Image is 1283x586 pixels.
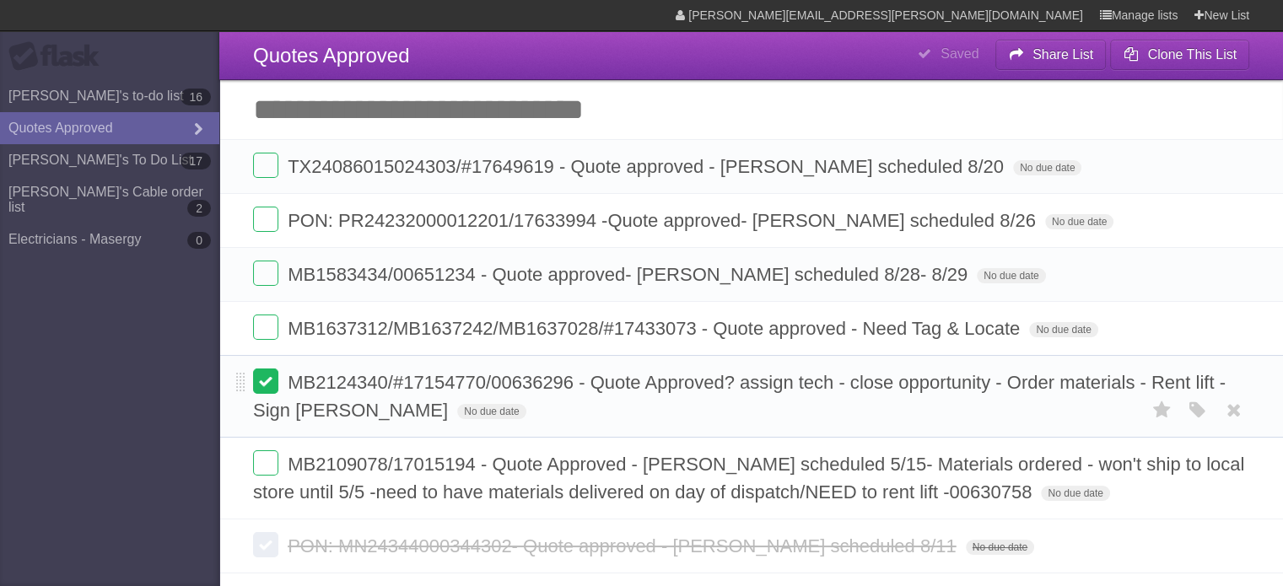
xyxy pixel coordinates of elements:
[1029,322,1097,337] span: No due date
[253,207,278,232] label: Done
[977,268,1045,283] span: No due date
[457,404,526,419] span: No due date
[253,261,278,286] label: Done
[187,200,211,217] b: 2
[253,532,278,557] label: Done
[187,232,211,249] b: 0
[253,44,409,67] span: Quotes Approved
[1045,214,1113,229] span: No due date
[1013,160,1081,175] span: No due date
[253,315,278,340] label: Done
[1032,47,1093,62] b: Share List
[288,318,1024,339] span: MB1637312/MB1637242/MB1637028/#17433073 - Quote approved - Need Tag & Locate
[1110,40,1249,70] button: Clone This List
[966,540,1034,555] span: No due date
[995,40,1107,70] button: Share List
[253,454,1244,503] span: MB2109078/17015194 - Quote Approved - [PERSON_NAME] scheduled 5/15- Materials ordered - won't shi...
[253,368,278,394] label: Done
[181,89,211,105] b: 16
[288,210,1040,231] span: PON: PR24232000012201/17633994 -Quote approved- [PERSON_NAME] scheduled 8/26
[253,450,278,476] label: Done
[1041,486,1109,501] span: No due date
[8,41,110,72] div: Flask
[181,153,211,169] b: 17
[253,372,1226,421] span: MB2124340/#17154770/00636296 - Quote Approved? assign tech - close opportunity - Order materials ...
[288,156,1008,177] span: TX24086015024303/#17649619 - Quote approved - [PERSON_NAME] scheduled 8/20
[253,153,278,178] label: Done
[941,46,978,61] b: Saved
[1146,396,1178,424] label: Star task
[288,535,960,556] span: PON: MN24344000344302- Quote approved - [PERSON_NAME] scheduled 8/11
[288,264,972,285] span: MB1583434/00651234 - Quote approved- [PERSON_NAME] scheduled 8/28- 8/29
[1147,47,1237,62] b: Clone This List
